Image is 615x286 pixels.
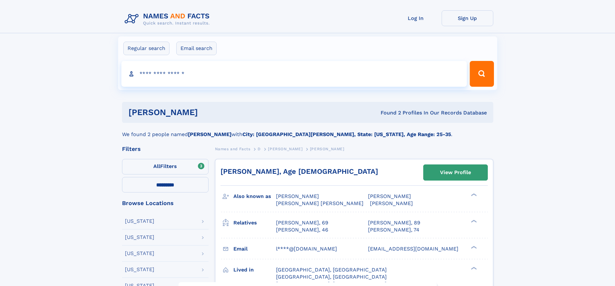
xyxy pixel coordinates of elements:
[215,145,251,153] a: Names and Facts
[153,163,160,169] span: All
[188,131,231,137] b: [PERSON_NAME]
[276,267,387,273] span: [GEOGRAPHIC_DATA], [GEOGRAPHIC_DATA]
[121,61,467,87] input: search input
[123,42,169,55] label: Regular search
[122,10,215,28] img: Logo Names and Facts
[268,145,302,153] a: [PERSON_NAME]
[125,267,154,272] div: [US_STATE]
[122,123,493,138] div: We found 2 people named with .
[220,167,378,175] a: [PERSON_NAME], Age [DEMOGRAPHIC_DATA]
[176,42,217,55] label: Email search
[440,165,471,180] div: View Profile
[469,193,477,197] div: ❯
[289,109,487,116] div: Found 2 Profiles In Our Records Database
[258,145,261,153] a: D
[368,226,419,233] a: [PERSON_NAME], 74
[233,243,276,254] h3: Email
[276,274,387,280] span: [GEOGRAPHIC_DATA], [GEOGRAPHIC_DATA]
[122,146,209,152] div: Filters
[125,235,154,240] div: [US_STATE]
[469,266,477,270] div: ❯
[268,147,302,151] span: [PERSON_NAME]
[424,165,487,180] a: View Profile
[128,108,289,116] h1: [PERSON_NAME]
[310,147,344,151] span: [PERSON_NAME]
[469,245,477,249] div: ❯
[122,159,209,174] label: Filters
[242,131,451,137] b: City: [GEOGRAPHIC_DATA][PERSON_NAME], State: [US_STATE], Age Range: 25-35
[370,200,413,206] span: [PERSON_NAME]
[368,219,420,226] a: [PERSON_NAME], 89
[368,246,458,252] span: [EMAIL_ADDRESS][DOMAIN_NAME]
[233,264,276,275] h3: Lived in
[276,200,364,206] span: [PERSON_NAME] [PERSON_NAME]
[442,10,493,26] a: Sign Up
[276,219,328,226] a: [PERSON_NAME], 69
[469,219,477,223] div: ❯
[125,251,154,256] div: [US_STATE]
[258,147,261,151] span: D
[276,226,328,233] a: [PERSON_NAME], 46
[233,217,276,228] h3: Relatives
[233,191,276,202] h3: Also known as
[122,200,209,206] div: Browse Locations
[390,10,442,26] a: Log In
[368,193,411,199] span: [PERSON_NAME]
[125,219,154,224] div: [US_STATE]
[470,61,494,87] button: Search Button
[276,193,319,199] span: [PERSON_NAME]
